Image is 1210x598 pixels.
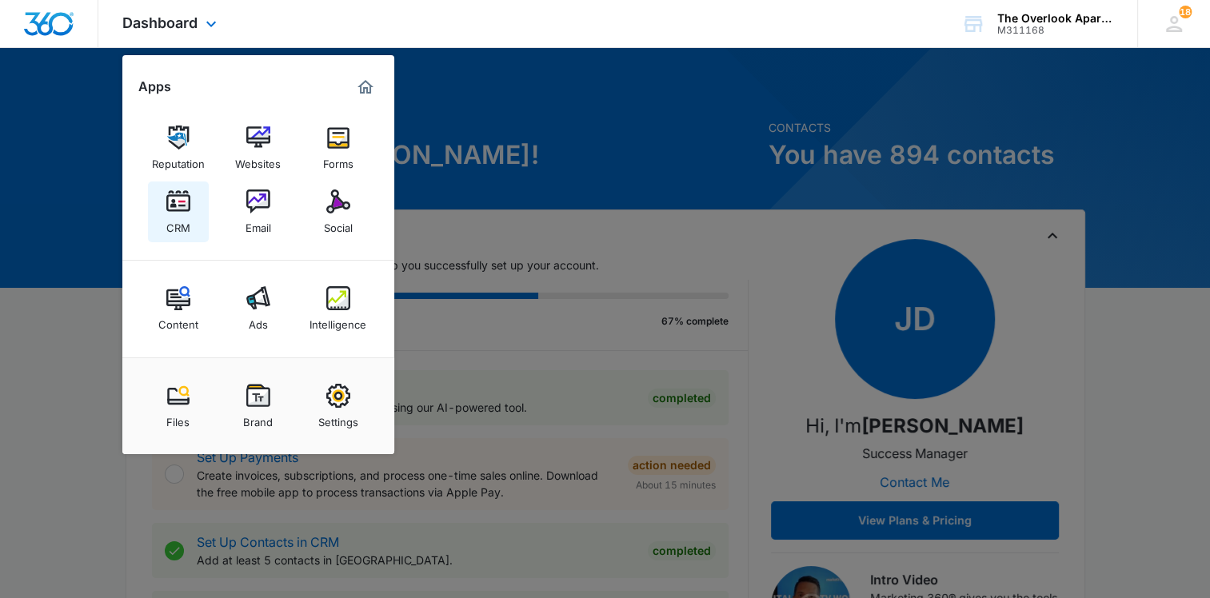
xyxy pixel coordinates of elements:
[235,149,281,170] div: Websites
[246,213,271,234] div: Email
[353,74,378,100] a: Marketing 360® Dashboard
[308,118,369,178] a: Forms
[122,14,198,31] span: Dashboard
[1179,6,1192,18] span: 18
[166,213,190,234] div: CRM
[308,181,369,242] a: Social
[148,118,209,178] a: Reputation
[138,79,171,94] h2: Apps
[228,181,289,242] a: Email
[323,149,353,170] div: Forms
[243,408,273,429] div: Brand
[997,12,1114,25] div: account name
[148,181,209,242] a: CRM
[324,213,353,234] div: Social
[166,408,190,429] div: Files
[228,118,289,178] a: Websites
[1179,6,1192,18] div: notifications count
[228,376,289,437] a: Brand
[318,408,358,429] div: Settings
[997,25,1114,36] div: account id
[308,278,369,339] a: Intelligence
[158,310,198,331] div: Content
[148,278,209,339] a: Content
[309,310,366,331] div: Intelligence
[228,278,289,339] a: Ads
[249,310,268,331] div: Ads
[152,149,205,170] div: Reputation
[308,376,369,437] a: Settings
[148,376,209,437] a: Files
